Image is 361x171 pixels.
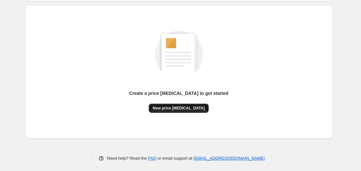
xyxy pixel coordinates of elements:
[149,104,209,113] button: New price [MEDICAL_DATA]
[148,156,156,161] a: FAQ
[156,156,193,161] span: or email support at
[193,156,265,161] a: [EMAIL_ADDRESS][DOMAIN_NAME]
[153,106,205,111] span: New price [MEDICAL_DATA]
[129,90,228,97] p: Create a price [MEDICAL_DATA] to get started
[107,156,148,161] span: Need help? Read the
